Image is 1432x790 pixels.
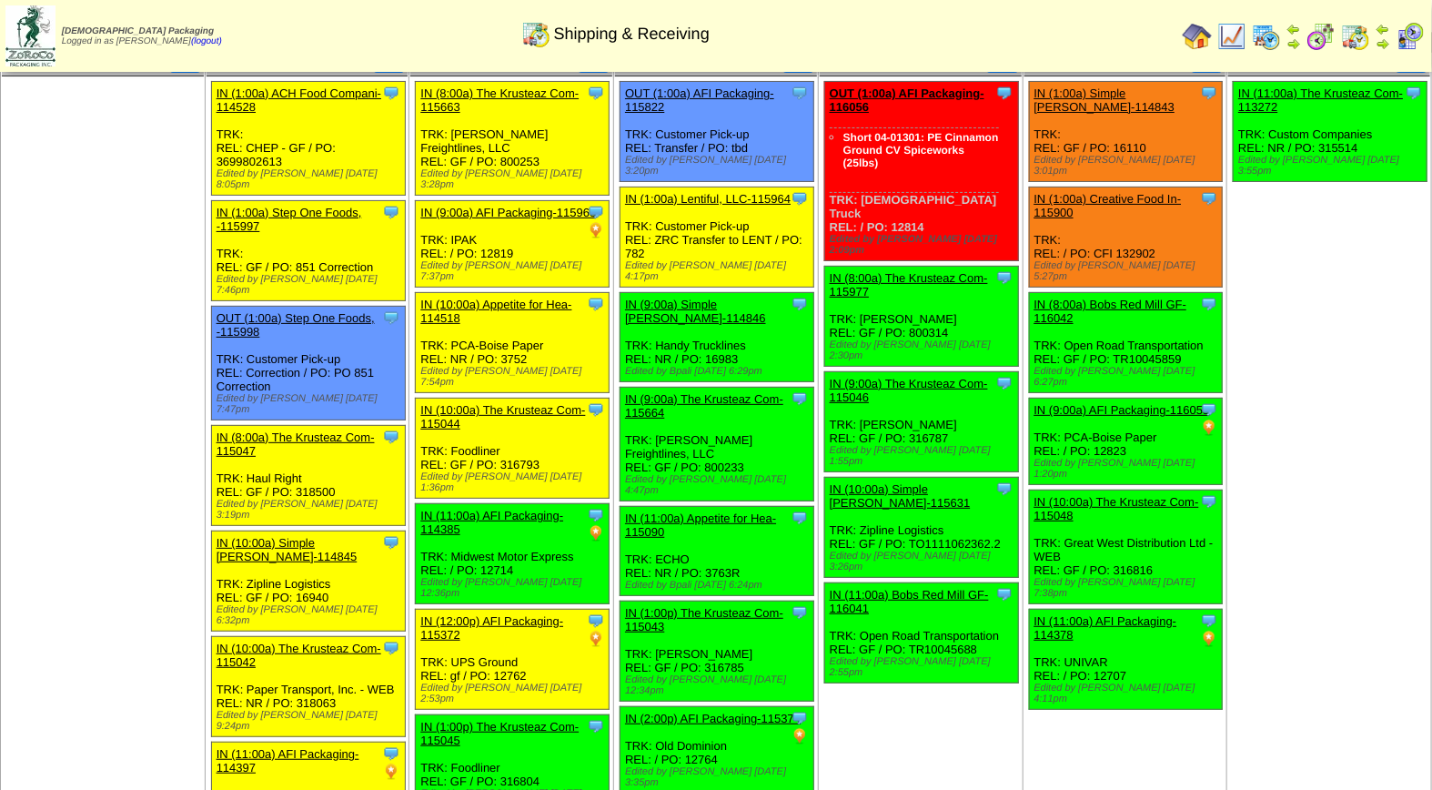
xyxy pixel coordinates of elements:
[587,524,605,542] img: PO
[1200,295,1218,313] img: Tooltip
[587,221,605,239] img: PO
[420,260,609,282] div: Edited by [PERSON_NAME] [DATE] 7:37pm
[1029,82,1223,182] div: TRK: REL: GF / PO: 16110
[420,720,579,747] a: IN (1:00p) The Krusteaz Com-115045
[830,339,1018,361] div: Edited by [PERSON_NAME] [DATE] 2:30pm
[211,532,405,632] div: TRK: Zipline Logistics REL: GF / PO: 16940
[1376,22,1390,36] img: arrowleft.gif
[1029,399,1223,485] div: TRK: PCA-Boise Paper REL: / PO: 12823
[791,84,809,102] img: Tooltip
[382,309,400,327] img: Tooltip
[1029,293,1223,393] div: TRK: Open Road Transportation REL: GF / PO: TR10045859
[587,203,605,221] img: Tooltip
[211,82,405,196] div: TRK: REL: CHEP - GF / PO: 3699802613
[830,588,989,615] a: IN (11:00a) Bobs Red Mill GF-116041
[1034,403,1210,417] a: IN (9:00a) AFI Packaging-116055
[1286,36,1301,51] img: arrowright.gif
[1238,86,1403,114] a: IN (11:00a) The Krusteaz Com-113272
[217,642,381,669] a: IN (10:00a) The Krusteaz Com-115042
[1034,86,1175,114] a: IN (1:00a) Simple [PERSON_NAME]-114843
[382,763,400,781] img: PO
[625,260,813,282] div: Edited by [PERSON_NAME] [DATE] 4:17pm
[1234,82,1427,182] div: TRK: Custom Companies REL: NR / PO: 315514
[382,639,400,657] img: Tooltip
[1034,192,1182,219] a: IN (1:00a) Creative Food In-115900
[625,366,813,377] div: Edited by Bpali [DATE] 6:29pm
[625,674,813,696] div: Edited by [PERSON_NAME] [DATE] 12:34pm
[416,504,610,604] div: TRK: Midwest Motor Express REL: / PO: 12714
[62,26,214,36] span: [DEMOGRAPHIC_DATA] Packaging
[830,551,1018,572] div: Edited by [PERSON_NAME] [DATE] 3:26pm
[625,392,783,420] a: IN (9:00a) The Krusteaz Com-115664
[217,536,358,563] a: IN (10:00a) Simple [PERSON_NAME]-114845
[830,86,984,114] a: OUT (1:00a) AFI Packaging-116056
[217,206,362,233] a: IN (1:00a) Step One Foods, -115997
[1200,189,1218,208] img: Tooltip
[1200,492,1218,511] img: Tooltip
[830,482,971,510] a: IN (10:00a) Simple [PERSON_NAME]-115631
[1034,683,1223,704] div: Edited by [PERSON_NAME] [DATE] 4:11pm
[191,36,222,46] a: (logout)
[620,187,814,288] div: TRK: Customer Pick-up REL: ZRC Transfer to LENT / PO: 782
[995,585,1013,603] img: Tooltip
[587,506,605,524] img: Tooltip
[830,234,1018,256] div: Edited by [PERSON_NAME] [DATE] 2:09pm
[587,295,605,313] img: Tooltip
[211,426,405,526] div: TRK: Haul Right REL: GF / PO: 318500
[620,293,814,382] div: TRK: Handy Trucklines REL: NR / PO: 16983
[830,445,1018,467] div: Edited by [PERSON_NAME] [DATE] 1:55pm
[1200,419,1218,437] img: PO
[824,583,1018,684] div: TRK: Open Road Transportation REL: GF / PO: TR10045688
[217,274,405,296] div: Edited by [PERSON_NAME] [DATE] 7:46pm
[995,480,1013,498] img: Tooltip
[625,298,766,325] a: IN (9:00a) Simple [PERSON_NAME]-114846
[1405,84,1423,102] img: Tooltip
[1341,22,1370,51] img: calendarinout.gif
[620,507,814,596] div: TRK: ECHO REL: NR / PO: 3763R
[791,727,809,745] img: PO
[211,307,405,420] div: TRK: Customer Pick-up REL: Correction / PO: PO 851 Correction
[625,766,813,788] div: Edited by [PERSON_NAME] [DATE] 3:35pm
[420,614,563,642] a: IN (12:00p) AFI Packaging-115372
[382,744,400,763] img: Tooltip
[420,86,579,114] a: IN (8:00a) The Krusteaz Com-115663
[420,168,609,190] div: Edited by [PERSON_NAME] [DATE] 3:28pm
[211,201,405,301] div: TRK: REL: GF / PO: 851 Correction
[587,717,605,735] img: Tooltip
[1183,22,1212,51] img: home.gif
[791,603,809,622] img: Tooltip
[416,399,610,499] div: TRK: Foodliner REL: GF / PO: 316793
[217,168,405,190] div: Edited by [PERSON_NAME] [DATE] 8:05pm
[620,602,814,702] div: TRK: [PERSON_NAME] REL: GF / PO: 316785
[587,612,605,630] img: Tooltip
[1029,491,1223,604] div: TRK: Great West Distribution Ltd - WEB REL: GF / PO: 316816
[420,471,609,493] div: Edited by [PERSON_NAME] [DATE] 1:36pm
[217,430,375,458] a: IN (8:00a) The Krusteaz Com-115047
[420,298,571,325] a: IN (10:00a) Appetite for Hea-114518
[1238,155,1427,177] div: Edited by [PERSON_NAME] [DATE] 3:55pm
[416,201,610,288] div: TRK: IPAK REL: / PO: 12819
[1029,187,1223,288] div: TRK: REL: / PO: CFI 132902
[1034,614,1177,642] a: IN (11:00a) AFI Packaging-114378
[62,26,222,46] span: Logged in as [PERSON_NAME]
[5,5,55,66] img: zoroco-logo-small.webp
[824,478,1018,578] div: TRK: Zipline Logistics REL: GF / PO: TO1111062362.2
[1376,36,1390,51] img: arrowright.gif
[1200,400,1218,419] img: Tooltip
[625,474,813,496] div: Edited by [PERSON_NAME] [DATE] 4:47pm
[1200,84,1218,102] img: Tooltip
[1034,298,1187,325] a: IN (8:00a) Bobs Red Mill GF-116042
[625,155,813,177] div: Edited by [PERSON_NAME] [DATE] 3:20pm
[830,377,988,404] a: IN (9:00a) The Krusteaz Com-115046
[995,374,1013,392] img: Tooltip
[217,311,375,339] a: OUT (1:00a) Step One Foods, -115998
[1034,495,1199,522] a: IN (10:00a) The Krusteaz Com-115048
[791,390,809,408] img: Tooltip
[620,82,814,182] div: TRK: Customer Pick-up REL: Transfer / PO: tbd
[217,499,405,521] div: Edited by [PERSON_NAME] [DATE] 3:19pm
[420,403,585,430] a: IN (10:00a) The Krusteaz Com-115044
[625,86,774,114] a: OUT (1:00a) AFI Packaging-115822
[625,580,813,591] div: Edited by Bpali [DATE] 6:24pm
[1034,366,1223,388] div: Edited by [PERSON_NAME] [DATE] 6:27pm
[995,84,1013,102] img: Tooltip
